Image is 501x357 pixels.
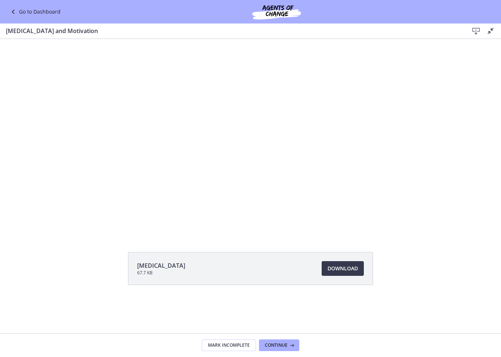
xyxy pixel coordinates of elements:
span: Continue [265,342,288,348]
a: Download [322,261,364,276]
button: Mark Incomplete [202,339,256,351]
a: Go to Dashboard [9,7,61,16]
span: Mark Incomplete [208,342,250,348]
span: Download [328,264,358,273]
h3: [MEDICAL_DATA] and Motivation [6,26,457,35]
img: Agents of Change [233,3,321,21]
button: Continue [259,339,299,351]
span: [MEDICAL_DATA] [137,261,185,270]
span: 67.7 KB [137,270,185,276]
